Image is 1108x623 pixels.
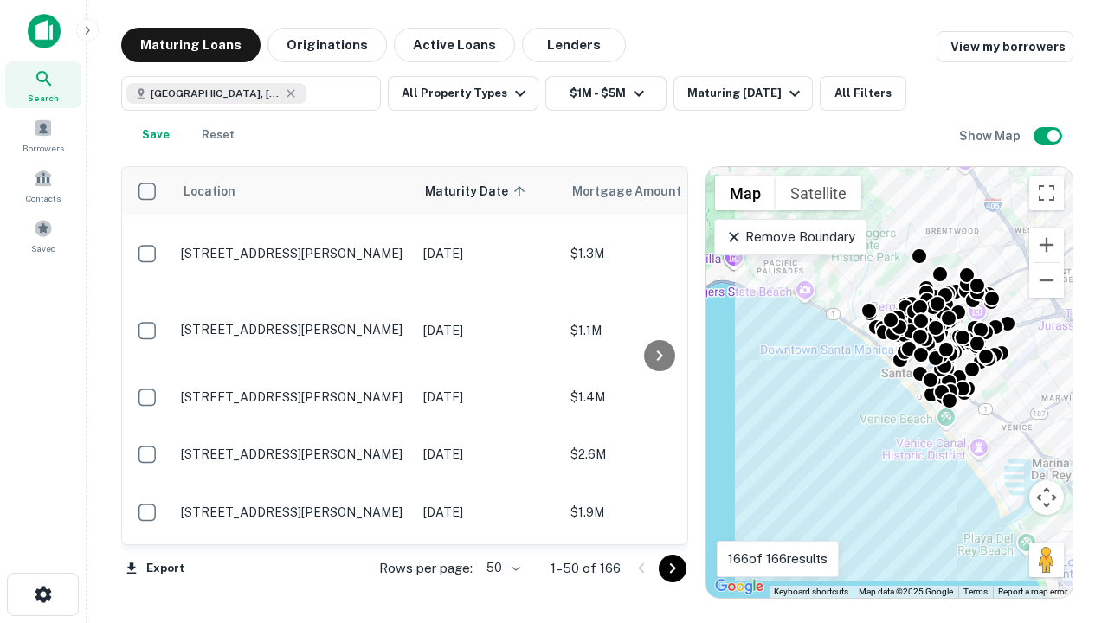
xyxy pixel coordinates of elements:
p: [STREET_ADDRESS][PERSON_NAME] [181,322,406,337]
div: 0 0 [706,167,1073,598]
p: $1.1M [570,321,744,340]
p: Remove Boundary [725,227,854,247]
a: Search [5,61,81,108]
th: Maturity Date [415,167,562,215]
div: 50 [480,556,523,581]
button: Zoom in [1029,228,1064,262]
span: Mortgage Amount [572,181,704,202]
button: Originations [267,28,387,62]
span: Map data ©2025 Google [859,587,953,596]
span: [GEOGRAPHIC_DATA], [GEOGRAPHIC_DATA], [GEOGRAPHIC_DATA] [151,86,280,101]
span: Maturity Date [425,181,531,202]
a: Open this area in Google Maps (opens a new window) [711,575,768,598]
p: [DATE] [423,321,553,340]
h6: Show Map [959,126,1023,145]
img: capitalize-icon.png [28,14,61,48]
button: Active Loans [394,28,515,62]
p: [STREET_ADDRESS][PERSON_NAME] [181,446,406,462]
p: [DATE] [423,244,553,263]
div: Maturing [DATE] [687,83,805,104]
span: Location [183,181,235,202]
th: Location [172,167,415,215]
a: Terms [963,587,988,596]
p: $1.9M [570,503,744,522]
button: $1M - $5M [545,76,667,111]
button: Map camera controls [1029,480,1064,515]
button: All Property Types [388,76,538,111]
p: $2.6M [570,445,744,464]
iframe: Chat Widget [1021,485,1108,568]
button: Keyboard shortcuts [774,586,848,598]
img: Google [711,575,768,598]
button: Zoom out [1029,263,1064,298]
button: Reset [190,118,246,152]
button: Save your search to get updates of matches that match your search criteria. [128,118,184,152]
p: [DATE] [423,388,553,407]
a: View my borrowers [937,31,1073,62]
a: Report a map error [998,587,1067,596]
button: All Filters [820,76,906,111]
p: [DATE] [423,503,553,522]
button: Toggle fullscreen view [1029,176,1064,210]
span: Borrowers [23,141,64,155]
button: Show satellite imagery [776,176,861,210]
p: $1.3M [570,244,744,263]
p: [STREET_ADDRESS][PERSON_NAME] [181,504,406,520]
p: 1–50 of 166 [551,558,621,579]
th: Mortgage Amount [562,167,752,215]
button: Lenders [522,28,626,62]
button: Show street map [715,176,776,210]
p: Rows per page: [379,558,473,579]
p: 166 of 166 results [728,549,828,569]
a: Contacts [5,162,81,209]
p: [DATE] [423,445,553,464]
a: Saved [5,212,81,259]
span: Search [28,91,59,105]
a: Borrowers [5,112,81,158]
button: Go to next page [659,555,686,582]
p: [STREET_ADDRESS][PERSON_NAME] [181,389,406,405]
button: Export [121,556,189,581]
span: Saved [31,241,56,255]
p: [STREET_ADDRESS][PERSON_NAME] [181,246,406,261]
button: Maturing Loans [121,28,261,62]
button: Maturing [DATE] [673,76,813,111]
span: Contacts [26,191,61,205]
p: $1.4M [570,388,744,407]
